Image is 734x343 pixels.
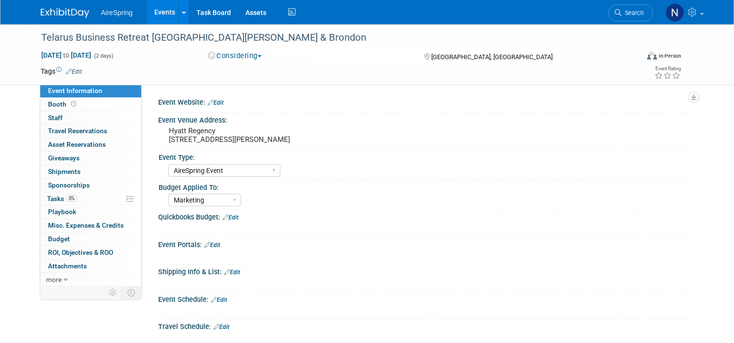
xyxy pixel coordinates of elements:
[122,286,142,299] td: Toggle Event Tabs
[40,192,141,205] a: Tasks0%
[40,98,141,111] a: Booth
[658,52,681,60] div: In-Person
[48,127,107,135] span: Travel Reservations
[40,165,141,178] a: Shipments
[224,269,240,276] a: Edit
[69,100,78,108] span: Booth not reserved yet
[101,9,132,16] span: AireSpring
[48,235,70,243] span: Budget
[48,168,81,175] span: Shipments
[213,324,229,330] a: Edit
[159,150,689,162] div: Event Type:
[48,262,87,270] span: Attachments
[46,276,62,283] span: more
[40,84,141,97] a: Event Information
[40,205,141,218] a: Playbook
[41,8,89,18] img: ExhibitDay
[40,260,141,273] a: Attachments
[159,180,689,192] div: Budget Applied To:
[40,111,141,125] a: Staff
[48,140,106,148] span: Asset Reservations
[48,208,76,216] span: Playbook
[40,246,141,259] a: ROI, Objectives & ROO
[158,113,693,125] div: Event Venue Address:
[66,195,77,202] span: 0%
[105,286,122,299] td: Personalize Event Tab Strip
[208,99,224,106] a: Edit
[40,125,141,138] a: Travel Reservations
[66,68,82,75] a: Edit
[654,66,681,71] div: Event Rating
[211,296,227,303] a: Edit
[158,210,693,222] div: Quickbooks Budget:
[48,249,113,256] span: ROI, Objectives & ROO
[48,87,102,94] span: Event Information
[40,233,141,246] a: Budget
[666,3,684,22] img: Natalie Pyron
[48,181,90,189] span: Sponsorships
[41,51,92,60] span: [DATE] [DATE]
[158,95,693,108] div: Event Website:
[48,221,124,229] span: Misc. Expenses & Credits
[40,273,141,286] a: more
[621,9,644,16] span: Search
[93,53,114,59] span: (2 days)
[40,152,141,165] a: Giveaways
[47,195,77,203] span: Tasks
[223,214,239,221] a: Edit
[40,138,141,151] a: Asset Reservations
[158,292,693,305] div: Event Schedule:
[158,319,693,332] div: Travel Schedule:
[647,52,657,60] img: Format-Inperson.png
[48,114,63,122] span: Staff
[62,51,71,59] span: to
[587,50,681,65] div: Event Format
[48,154,80,162] span: Giveaways
[40,179,141,192] a: Sponsorships
[40,219,141,232] a: Misc. Expenses & Credits
[158,237,693,250] div: Event Portals:
[431,53,553,61] span: [GEOGRAPHIC_DATA], [GEOGRAPHIC_DATA]
[41,66,82,76] td: Tags
[608,4,653,21] a: Search
[169,126,371,144] pre: Hyatt Regency [STREET_ADDRESS][PERSON_NAME]
[205,51,265,61] button: Considering
[204,242,220,249] a: Edit
[48,100,78,108] span: Booth
[38,29,627,47] div: Telarus Business Retreat [GEOGRAPHIC_DATA][PERSON_NAME] & Brondon
[158,265,693,277] div: Shipping Info & List:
